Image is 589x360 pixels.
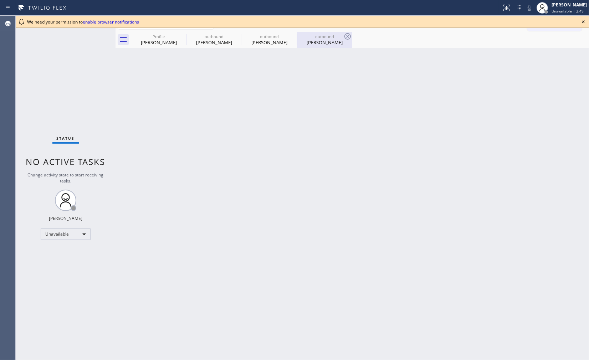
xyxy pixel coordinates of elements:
div: Nancy Dubinsky [242,32,296,48]
a: enable browser notifications [83,19,139,25]
div: Rosemary Kite [298,32,352,48]
div: outbound [242,34,296,39]
div: Nancy Dubinsky [187,32,241,48]
span: Unavailable | 2:49 [552,9,584,14]
div: outbound [187,34,241,39]
div: [PERSON_NAME] [298,39,352,46]
div: Unavailable [41,228,91,240]
button: Mute [524,3,534,13]
span: No active tasks [26,156,106,168]
div: [PERSON_NAME] [187,39,241,46]
span: Status [57,136,75,141]
div: Profile [132,34,186,39]
div: outbound [298,34,352,39]
div: [PERSON_NAME] [49,215,82,221]
div: [PERSON_NAME] [132,39,186,46]
div: [PERSON_NAME] [242,39,296,46]
span: Change activity state to start receiving tasks. [28,172,104,184]
div: Nancy Dubinsky [132,32,186,48]
span: We need your permission to [27,19,139,25]
div: [PERSON_NAME] [552,2,587,8]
